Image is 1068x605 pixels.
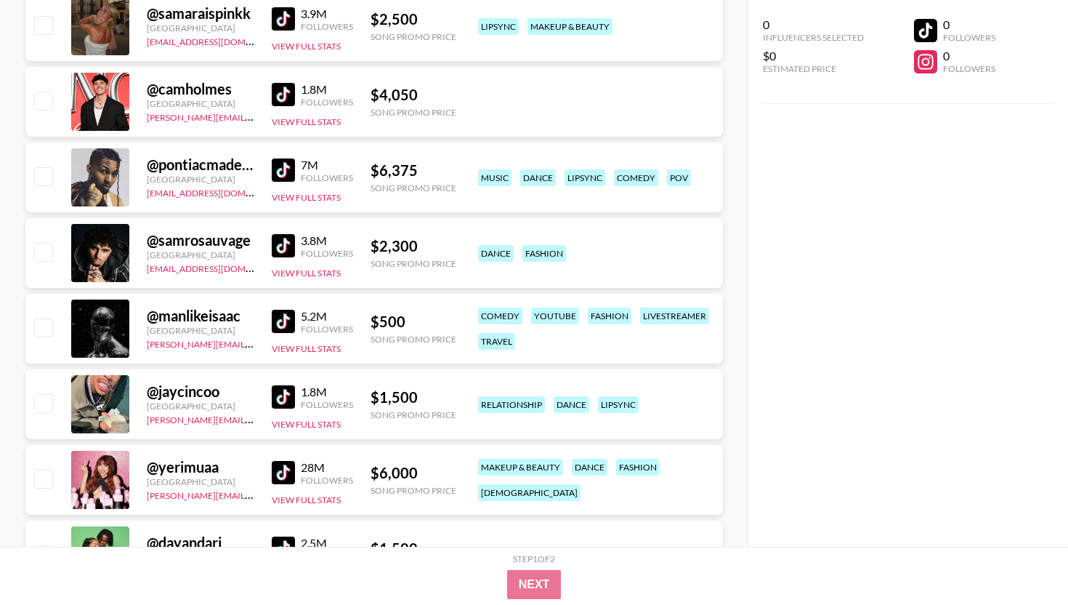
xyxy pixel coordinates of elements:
[371,485,456,496] div: Song Promo Price
[371,313,456,331] div: $ 500
[371,183,456,193] div: Song Promo Price
[301,475,353,486] div: Followers
[272,159,295,182] img: TikTok
[371,31,456,42] div: Song Promo Price
[531,308,579,324] div: youtube
[147,33,293,47] a: [EMAIL_ADDRESS][DOMAIN_NAME]
[371,334,456,345] div: Song Promo Price
[301,172,353,183] div: Followers
[147,80,254,98] div: @ camholmes
[301,7,353,21] div: 3.9M
[520,169,556,186] div: dance
[301,158,353,172] div: 7M
[301,248,353,259] div: Followers
[147,487,362,501] a: [PERSON_NAME][EMAIL_ADDRESS][DOMAIN_NAME]
[527,18,612,35] div: makeup & beauty
[943,32,995,43] div: Followers
[147,109,431,123] a: [PERSON_NAME][EMAIL_ADDRESS][PERSON_NAME][DOMAIN_NAME]
[943,49,995,63] div: 0
[522,245,566,262] div: fashion
[272,268,341,279] button: View Full Stats
[995,532,1051,588] iframe: Drift Widget Chat Controller
[147,458,254,476] div: @ yerimuaa
[667,169,691,186] div: pov
[478,484,580,501] div: [DEMOGRAPHIC_DATA]
[147,185,293,199] a: [EMAIL_ADDRESS][DOMAIN_NAME]
[371,464,456,482] div: $ 6,000
[147,260,293,274] a: [EMAIL_ADDRESS][DOMAIN_NAME]
[147,174,254,185] div: [GEOGRAPHIC_DATA]
[272,83,295,106] img: TikTok
[478,396,545,413] div: relationship
[301,233,353,248] div: 3.8M
[272,7,295,31] img: TikTok
[301,536,353,550] div: 2.5M
[301,21,353,32] div: Followers
[371,237,456,255] div: $ 2,300
[763,32,864,43] div: Influencers Selected
[147,534,254,552] div: @ dayandari
[371,161,456,180] div: $ 6,375
[272,419,341,430] button: View Full Stats
[147,231,254,249] div: @ samrosauvage
[478,245,514,262] div: dance
[565,169,605,186] div: lipsync
[272,192,341,203] button: View Full Stats
[301,82,353,97] div: 1.8M
[272,234,295,257] img: TikTok
[301,97,353,108] div: Followers
[943,17,995,32] div: 0
[272,537,295,560] img: TikTok
[147,98,254,109] div: [GEOGRAPHIC_DATA]
[272,461,295,484] img: TikTok
[272,41,341,52] button: View Full Stats
[371,388,456,406] div: $ 1,500
[507,570,562,599] button: Next
[640,308,709,324] div: livestreamer
[371,409,456,420] div: Song Promo Price
[763,49,864,63] div: $0
[763,17,864,32] div: 0
[272,385,295,409] img: TikTok
[147,4,254,23] div: @ samaraispinkk
[614,169,658,186] div: comedy
[763,63,864,74] div: Estimated Price
[301,399,353,410] div: Followers
[598,396,639,413] div: lipsync
[272,494,341,505] button: View Full Stats
[301,385,353,399] div: 1.8M
[272,116,341,127] button: View Full Stats
[478,333,515,350] div: travel
[371,86,456,104] div: $ 4,050
[301,460,353,475] div: 28M
[371,540,456,558] div: $ 1,500
[147,401,254,412] div: [GEOGRAPHIC_DATA]
[147,476,254,487] div: [GEOGRAPHIC_DATA]
[301,309,353,324] div: 5.2M
[572,459,607,476] div: dance
[513,553,555,564] div: Step 1 of 2
[147,23,254,33] div: [GEOGRAPHIC_DATA]
[272,310,295,333] img: TikTok
[147,249,254,260] div: [GEOGRAPHIC_DATA]
[301,324,353,334] div: Followers
[588,308,631,324] div: fashion
[147,382,254,401] div: @ jaycincoo
[147,156,254,174] div: @ pontiacmadeddg
[371,107,456,118] div: Song Promo Price
[478,169,511,186] div: music
[371,258,456,269] div: Song Promo Price
[147,412,362,425] a: [PERSON_NAME][EMAIL_ADDRESS][DOMAIN_NAME]
[147,336,362,350] a: [PERSON_NAME][EMAIL_ADDRESS][DOMAIN_NAME]
[147,325,254,336] div: [GEOGRAPHIC_DATA]
[147,307,254,325] div: @ manlikeisaac
[371,10,456,28] div: $ 2,500
[478,18,519,35] div: lipsync
[478,459,563,476] div: makeup & beauty
[616,459,660,476] div: fashion
[554,396,589,413] div: dance
[272,343,341,354] button: View Full Stats
[943,63,995,74] div: Followers
[478,308,522,324] div: comedy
